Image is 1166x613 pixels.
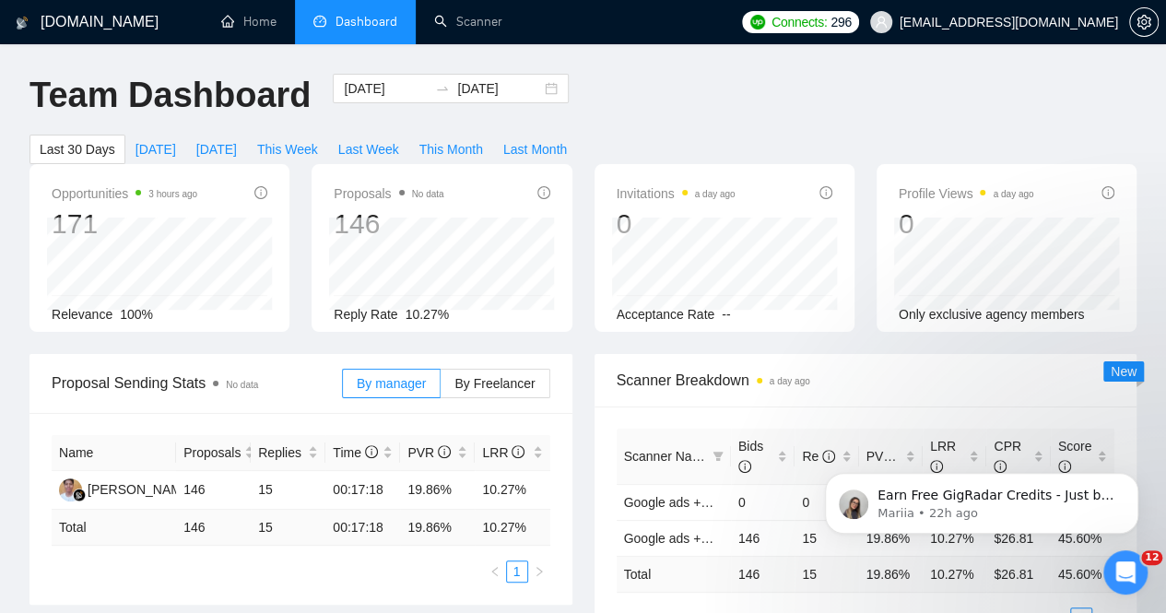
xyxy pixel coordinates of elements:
button: Last Week [328,135,409,164]
span: [DATE] [135,139,176,159]
td: 15 [795,556,858,592]
span: Proposals [183,442,241,463]
li: Previous Page [484,560,506,583]
span: Relevance [52,307,112,322]
td: 19.86 % [400,510,475,546]
a: homeHome [221,14,277,29]
a: searchScanner [434,14,502,29]
span: swap-right [435,81,450,96]
td: 10.27% [475,471,549,510]
span: info-circle [738,460,751,473]
input: Start date [344,78,428,99]
td: 19.86 % [859,556,923,592]
button: [DATE] [125,135,186,164]
time: a day ago [993,189,1033,199]
span: Scanner Name [624,449,710,464]
span: -- [722,307,730,322]
time: 3 hours ago [148,189,197,199]
span: dashboard [313,15,326,28]
td: 15 [251,471,325,510]
span: Scanner Breakdown [617,369,1115,392]
td: 19.86% [400,471,475,510]
span: Bids [738,439,763,474]
img: logo [16,8,29,38]
span: Dashboard [336,14,397,29]
a: 1 [507,561,527,582]
a: Google ads +meta descriptions (Exact) [624,495,847,510]
td: 15 [251,510,325,546]
span: right [534,566,545,577]
span: info-circle [438,445,451,458]
span: user [875,16,888,29]
span: to [435,81,450,96]
span: info-circle [1101,186,1114,199]
th: Proposals [176,435,251,471]
iframe: Intercom live chat [1103,550,1148,595]
span: LRR [482,445,524,460]
button: left [484,560,506,583]
a: Google ads +meta (titles only) [624,531,795,546]
div: [PERSON_NAME] [88,479,194,500]
span: Time [333,445,377,460]
span: Replies [258,442,304,463]
button: Last 30 Days [29,135,125,164]
span: Proposals [334,183,443,205]
span: info-circle [365,445,378,458]
a: setting [1129,15,1159,29]
td: 146 [731,520,795,556]
span: Acceptance Rate [617,307,715,322]
span: info-circle [537,186,550,199]
time: a day ago [770,376,810,386]
span: Proposal Sending Stats [52,371,342,395]
span: This Week [257,139,318,159]
span: No data [226,380,258,390]
li: Next Page [528,560,550,583]
span: 10.27% [406,307,449,322]
span: [DATE] [196,139,237,159]
td: Total [52,510,176,546]
time: a day ago [695,189,736,199]
button: setting [1129,7,1159,37]
th: Name [52,435,176,471]
button: Last Month [493,135,577,164]
span: By manager [357,376,426,391]
span: filter [713,451,724,462]
td: 10.27 % [923,556,986,592]
span: 296 [830,12,851,32]
input: End date [457,78,541,99]
span: Only exclusive agency members [899,307,1085,322]
div: 171 [52,206,197,242]
span: This Month [419,139,483,159]
span: info-circle [512,445,524,458]
button: This Month [409,135,493,164]
span: PVR [407,445,451,460]
iframe: Intercom notifications message [797,434,1166,563]
img: AC [59,478,82,501]
span: Opportunities [52,183,197,205]
span: info-circle [819,186,832,199]
td: 15 [795,520,858,556]
span: By Freelancer [454,376,535,391]
img: upwork-logo.png [750,15,765,29]
span: Last Month [503,139,567,159]
td: $ 26.81 [986,556,1050,592]
td: 146 [731,556,795,592]
td: 10.27 % [475,510,549,546]
td: 00:17:18 [325,510,400,546]
button: right [528,560,550,583]
span: Last Week [338,139,399,159]
div: 146 [334,206,443,242]
div: 0 [617,206,736,242]
li: 1 [506,560,528,583]
span: New [1111,364,1137,379]
span: Last 30 Days [40,139,115,159]
img: gigradar-bm.png [73,489,86,501]
span: Reply Rate [334,307,397,322]
td: 00:17:18 [325,471,400,510]
a: AC[PERSON_NAME] [59,481,194,496]
span: Profile Views [899,183,1034,205]
span: Connects: [771,12,827,32]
